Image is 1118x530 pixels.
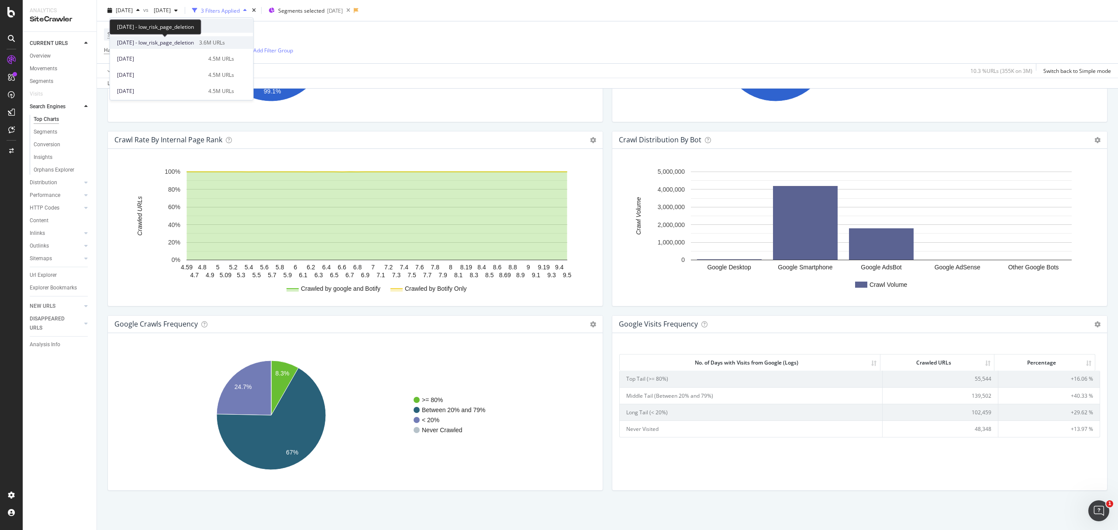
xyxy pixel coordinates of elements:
text: 8.3% [276,370,290,377]
button: [DATE] [150,3,181,17]
text: 6.6 [338,264,346,271]
text: 40% [168,221,180,228]
div: Search Engines [30,102,66,111]
a: Content [30,216,90,225]
text: 7.5 [407,272,416,279]
text: 8.8 [508,264,517,271]
div: [DATE] [117,55,203,63]
span: Search Engine [107,31,142,38]
td: Middle Tail (Between 20% and 79%) [620,387,883,404]
td: 48,348 [883,420,998,437]
text: 5.2 [229,264,238,271]
text: Crawl Volume [870,281,908,288]
div: Analytics [30,7,90,14]
text: < 20% [422,416,439,423]
text: 7.7 [423,272,432,279]
text: Between 20% and 79% [422,406,486,413]
iframe: Intercom live chat [1088,500,1109,521]
div: Analysis Info [30,340,60,349]
text: 80% [168,186,180,193]
a: Orphans Explorer [34,165,90,175]
a: Outlinks [30,241,82,251]
th: Crawled URLs: activate to sort column ascending [880,354,995,371]
div: Performance [30,191,60,200]
text: 8.4 [477,264,486,271]
td: +40.33 % [998,387,1100,404]
text: 9.1 [532,272,541,279]
text: 6 [293,264,297,271]
td: +29.62 % [998,404,1100,420]
td: Long Tail (< 20%) [620,404,883,420]
td: Top Tail (>= 80%) [620,371,883,387]
text: 9.5 [563,272,572,279]
a: Insights [34,153,90,162]
a: Visits [30,89,52,99]
span: 2025 Jun. 29th [116,7,133,14]
a: Url Explorer [30,271,90,280]
div: SiteCrawler [30,14,90,24]
text: 8.6 [493,264,502,271]
div: Content [30,216,48,225]
text: 7.6 [415,264,424,271]
div: [DATE] [117,87,203,95]
div: Movements [30,64,57,73]
div: [DATE] - low_risk_page_deletion [110,19,201,34]
a: Distribution [30,178,82,187]
text: Other Google Bots [1008,264,1059,271]
span: Has Impressions On All Devices [104,46,181,54]
text: 8.3 [469,272,478,279]
div: 4.5M URLs [208,71,234,79]
svg: A chart. [115,163,591,299]
span: [DATE] - low_risk_page_deletion [117,39,194,47]
text: 2,000,000 [658,221,685,228]
text: 7 [371,264,375,271]
text: 4.59 [181,264,193,271]
text: 5.4 [245,264,253,271]
a: Segments [34,127,90,137]
a: HTTP Codes [30,203,82,213]
text: 8.1 [454,272,463,279]
text: 67% [286,449,298,456]
a: Conversion [34,140,90,149]
text: 4.7 [190,272,199,279]
div: Log Files Data retrieved from to [107,79,222,87]
div: times [250,6,258,15]
text: 4.8 [198,264,207,271]
text: 6.3 [314,272,323,279]
a: Sitemaps [30,254,82,263]
th: No. of Days with Visits from Google (Logs): activate to sort column ascending [620,354,880,371]
div: 3 Filters Applied [201,7,240,14]
td: +13.97 % [998,420,1100,437]
div: Orphans Explorer [34,165,74,175]
text: 5.8 [276,264,284,271]
text: 5 [216,264,220,271]
text: Crawled URLs [136,196,143,236]
text: 8.5 [485,272,494,279]
button: Switch back to Simple mode [1040,64,1111,78]
text: 8.69 [499,272,511,279]
a: CURRENT URLS [30,39,82,48]
button: [DATE] [104,3,143,17]
div: [DATE] [327,7,343,14]
div: Switch back to Simple mode [1043,67,1111,74]
td: 102,459 [883,404,998,420]
text: 9.4 [555,264,564,271]
td: 139,502 [883,387,998,404]
text: 4,000,000 [658,186,685,193]
div: Sitemaps [30,254,52,263]
h4: google Visits Frequency [619,318,698,330]
text: 5.7 [268,272,276,279]
text: 24.7% [235,383,252,390]
text: 3,000,000 [658,203,685,210]
text: 6.2 [307,264,315,271]
text: Google AdsBot [861,264,902,271]
text: 5.5 [252,272,261,279]
text: Google Smartphone [778,264,833,271]
svg: A chart. [619,163,1095,299]
text: 0% [172,257,180,264]
svg: A chart. [115,347,591,483]
div: Insights [34,153,52,162]
text: Crawled by google and Botify [301,285,380,292]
